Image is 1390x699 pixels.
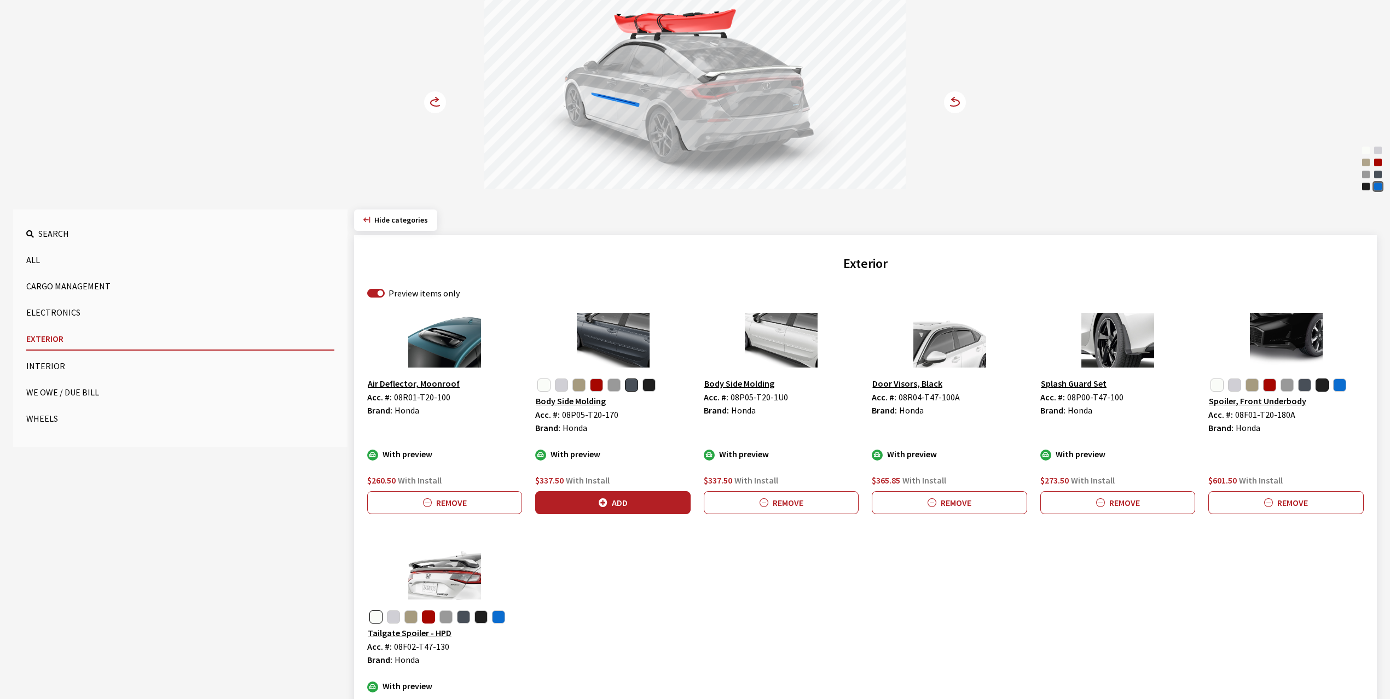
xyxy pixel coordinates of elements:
label: Acc. #: [367,391,392,404]
button: Body Side Molding [535,394,606,408]
div: With preview [367,447,522,461]
div: Platinum White Pearl [1360,145,1371,156]
div: Rallye Red [1372,157,1383,168]
label: Acc. #: [535,408,560,421]
button: Urban Gray Pearl [439,610,453,624]
span: $365.85 [872,475,900,486]
div: With preview [1040,447,1195,461]
span: With Install [566,475,610,486]
button: Cargo Management [26,275,334,297]
label: Acc. #: [872,391,896,404]
button: Rallye Red [422,610,435,624]
span: Honda [1068,405,1092,416]
span: Honda [563,422,587,433]
button: Remove [872,491,1027,514]
label: Brand: [704,404,729,417]
label: Brand: [535,421,560,434]
img: Image for Splash Guard Set [1040,313,1195,368]
span: 08R04-T47-100A [899,392,960,403]
label: Acc. #: [367,640,392,653]
span: 08P05-T20-1U0 [731,392,788,403]
img: Image for Door Visors, Black [872,313,1027,368]
button: Desert Beige Pearl [404,610,418,624]
img: Image for Tailgate Spoiler - HPD [367,545,522,599]
span: $337.50 [535,475,564,486]
div: Boost Blue Pearl [1372,181,1383,192]
button: Meteorite Gray Metallic [457,610,470,624]
span: $601.50 [1208,475,1237,486]
button: Desert Beige Pearl [572,378,586,392]
button: Door Visors, Black [872,376,943,391]
button: Body Side Molding [704,376,775,391]
div: Urban Gray Pearl [1360,169,1371,180]
button: Remove [704,491,859,514]
button: Hide categories [354,209,437,231]
span: 08F02-T47-130 [394,641,449,652]
span: With Install [1071,475,1115,486]
span: 08P00-T47-100 [1067,392,1123,403]
button: Rallye Red [1263,378,1276,392]
div: With preview [535,447,690,461]
button: Solar Silver Metallic [555,378,568,392]
button: Meteorite Gray Metallic [1298,378,1311,392]
button: Desert Beige Pearl [1246,378,1259,392]
span: Click to hide category section. [374,215,428,225]
span: 08P05-T20-170 [562,409,618,420]
div: With preview [367,679,522,692]
button: Remove [1040,491,1195,514]
label: Brand: [872,404,897,417]
button: Exterior [26,328,334,351]
label: Acc. #: [704,391,728,404]
span: 08R01-T20-100 [394,392,450,403]
button: Remove [1208,491,1363,514]
label: Preview items only [389,287,460,300]
div: Sand Dune Pearl [1360,157,1371,168]
div: With preview [872,447,1027,461]
span: Search [38,228,69,239]
button: Urban Gray Pearl [607,378,621,392]
label: Brand: [367,404,392,417]
span: $260.50 [367,475,396,486]
button: Tailgate Spoiler - HPD [367,626,452,640]
button: Solar Silver Metallic [1228,378,1241,392]
button: Air Deflector, Moonroof [367,376,460,391]
span: $273.50 [1040,475,1069,486]
button: Solar Silver Metallic [387,610,400,624]
button: Crystal Black Pearl [474,610,488,624]
span: With Install [734,475,778,486]
label: Acc. #: [1208,408,1233,421]
button: Interior [26,355,334,377]
button: Crystal Black Pearl [1316,378,1329,392]
label: Brand: [1040,404,1065,417]
div: Meteorite Gray Metallic [1372,169,1383,180]
span: Honda [395,405,419,416]
img: Image for Spoiler, Front Underbody [1208,313,1363,368]
button: Electronics [26,301,334,323]
button: All [26,249,334,271]
span: With Install [398,475,442,486]
button: Wheels [26,407,334,429]
button: Platinum White Pearl [537,378,551,392]
button: Meteorite Gray Metallic [625,378,638,392]
span: With Install [902,475,946,486]
img: Image for Body Side Molding [704,313,859,368]
button: Boost Blue Pearl [1333,378,1346,392]
span: Honda [395,654,419,665]
button: Splash Guard Set [1040,376,1107,391]
img: Image for Body Side Molding [535,313,690,368]
button: Urban Gray Pearl [1281,378,1294,392]
button: We Owe / Due Bill [26,381,334,403]
button: Rallye Red [590,378,603,392]
span: With Install [1239,475,1283,486]
span: 08F01-T20-180A [1235,409,1295,420]
h2: Exterior [367,254,1364,273]
div: With preview [704,447,859,461]
button: Remove [367,491,522,514]
label: Brand: [1208,421,1233,434]
div: Solar Silver Metallic [1372,145,1383,156]
button: Add [535,491,690,514]
button: Platinum White Pearl [1211,378,1224,392]
span: Honda [731,405,756,416]
label: Brand: [367,653,392,666]
button: Crystal Black Pearl [642,378,656,392]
